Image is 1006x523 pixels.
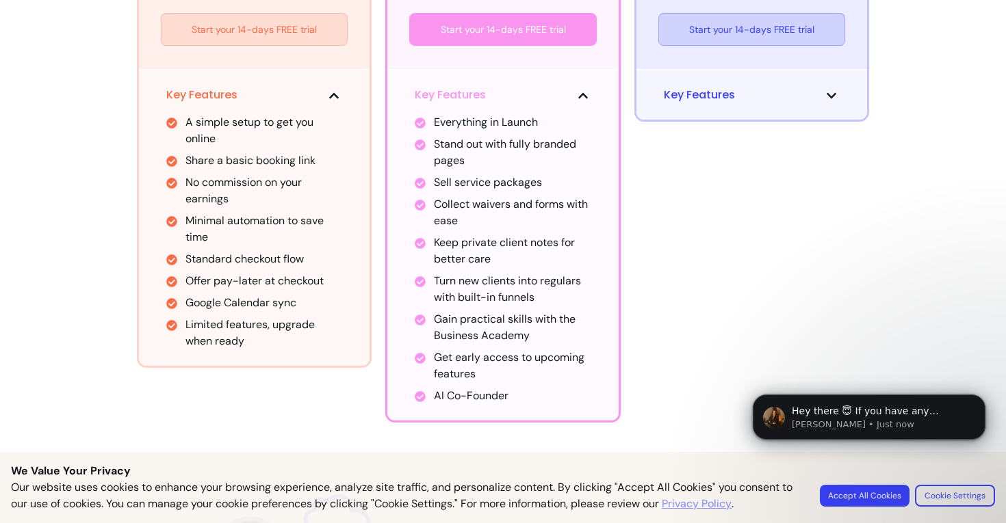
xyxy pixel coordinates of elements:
p: We Value Your Privacy [11,463,995,479]
button: Key Features [166,87,343,103]
li: Standard checkout flow [185,251,343,267]
li: Stand out with fully branded pages [434,136,591,169]
a: Privacy Policy [662,496,732,512]
li: Google Calendar sync [185,295,343,311]
li: Everything in Launch [434,114,591,131]
li: Get early access to upcoming features [434,349,591,382]
a: Start your 14-days FREE trial [658,13,846,46]
span: Key Features [415,87,486,103]
li: Share a basic booking link [185,152,343,169]
a: Start your 14-days FREE trial [161,13,348,46]
li: AI Co-Founder [434,388,591,404]
a: Start your 14-days FREE trial [409,13,597,46]
span: Key Features [664,87,735,103]
li: Keep private client notes for better care [434,234,591,267]
li: Turn new clients into regulars with built-in funnels [434,273,591,306]
li: Gain practical skills with the Business Academy [434,311,591,344]
p: Our website uses cookies to enhance your browsing experience, analyze site traffic, and personali... [11,479,803,512]
li: No commission on your earnings [185,174,343,207]
li: A simple setup to get you online [185,114,343,147]
li: Offer pay-later at checkout [185,273,343,289]
button: Key Features [415,87,591,103]
li: Sell service packages [434,174,591,191]
li: Minimal automation to save time [185,213,343,245]
li: Limited features, upgrade when ready [185,317,343,349]
iframe: Intercom notifications message [732,366,1006,516]
span: Key Features [166,87,237,103]
button: Key Features [664,87,840,103]
li: Collect waivers and forms with ease [434,196,591,229]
